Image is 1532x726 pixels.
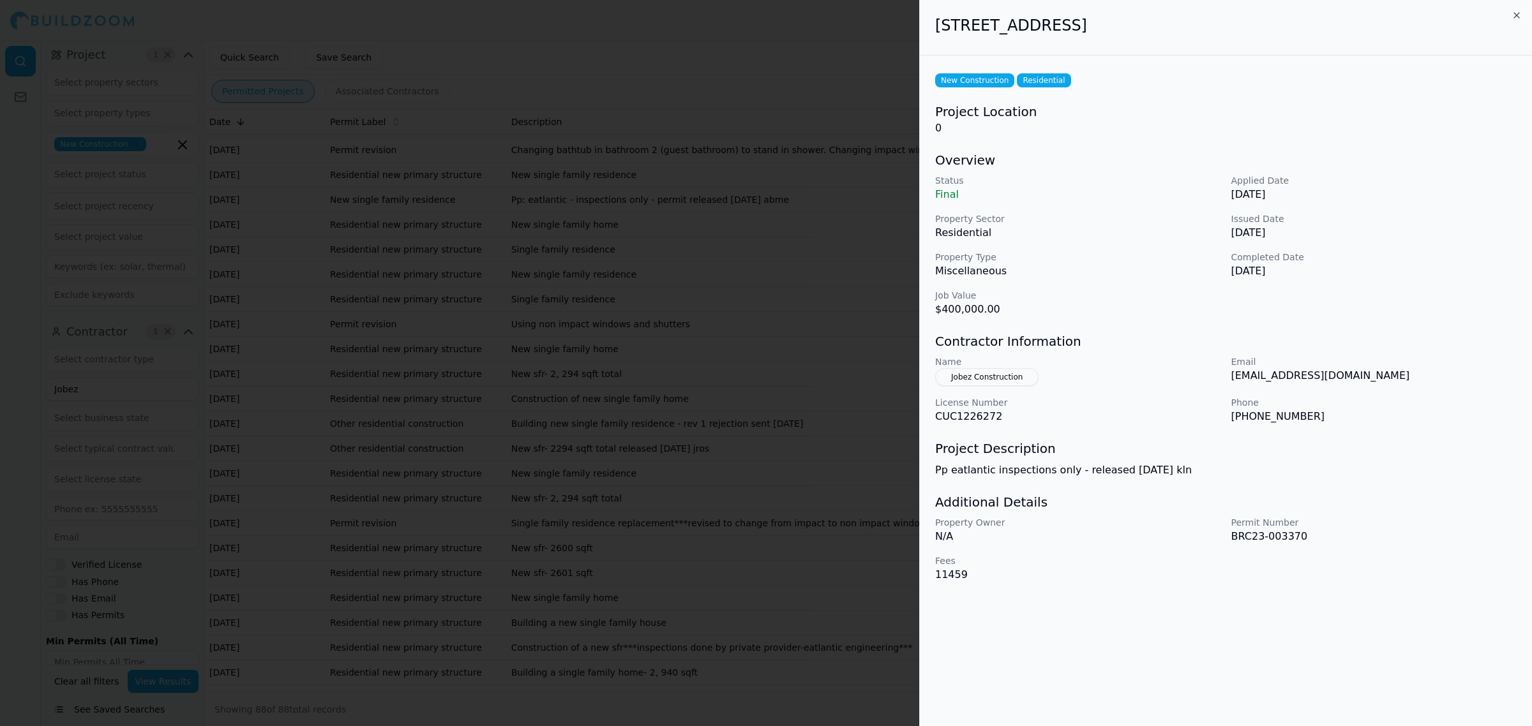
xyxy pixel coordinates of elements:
[935,529,1221,544] p: N/A
[935,440,1517,457] h3: Project Description
[1231,516,1517,529] p: Permit Number
[935,409,1221,424] p: CUC1226272
[935,73,1014,87] span: New Construction
[935,463,1517,478] p: Pp eatlantic inspections only - released [DATE] kln
[1017,73,1070,87] span: Residential
[935,103,1517,136] div: 0
[1231,187,1517,202] p: [DATE]
[935,151,1517,169] h3: Overview
[1231,529,1517,544] p: BRC23-003370
[935,289,1221,302] p: Job Value
[1231,263,1517,279] p: [DATE]
[935,493,1517,511] h3: Additional Details
[935,332,1517,350] h3: Contractor Information
[935,567,1221,582] p: 11459
[1231,368,1517,383] p: [EMAIL_ADDRESS][DOMAIN_NAME]
[935,263,1221,279] p: Miscellaneous
[1231,396,1517,409] p: Phone
[935,174,1221,187] p: Status
[935,368,1039,386] button: Jobez Construction
[935,187,1221,202] p: Final
[935,516,1221,529] p: Property Owner
[935,396,1221,409] p: License Number
[1231,212,1517,225] p: Issued Date
[935,15,1517,36] h2: [STREET_ADDRESS]
[935,355,1221,368] p: Name
[935,251,1221,263] p: Property Type
[935,212,1221,225] p: Property Sector
[935,103,1517,121] h3: Project Location
[935,554,1221,567] p: Fees
[935,302,1221,317] p: $400,000.00
[1231,225,1517,241] p: [DATE]
[1231,251,1517,263] p: Completed Date
[1231,174,1517,187] p: Applied Date
[1231,409,1517,424] p: [PHONE_NUMBER]
[935,225,1221,241] p: Residential
[1231,355,1517,368] p: Email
